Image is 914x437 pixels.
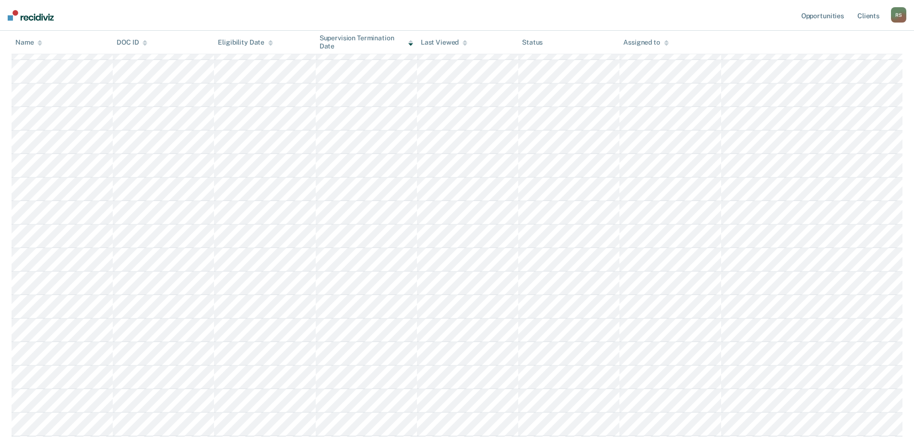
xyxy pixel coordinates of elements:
div: Last Viewed [421,38,467,47]
div: Supervision Termination Date [320,34,413,50]
button: RS [891,7,906,23]
div: Assigned to [623,38,668,47]
img: Recidiviz [8,10,54,21]
div: Eligibility Date [218,38,273,47]
div: DOC ID [117,38,147,47]
div: Status [522,38,543,47]
div: R S [891,7,906,23]
div: Name [15,38,42,47]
